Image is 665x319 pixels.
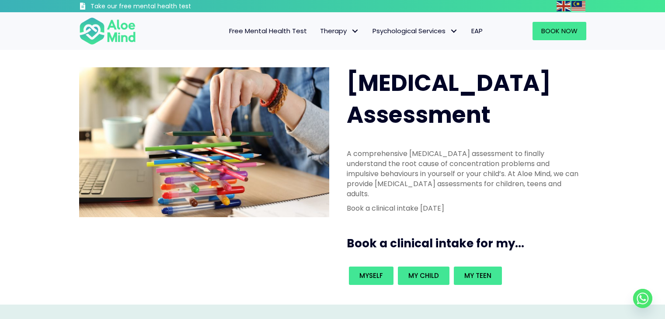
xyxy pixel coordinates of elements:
a: EAP [465,22,489,40]
span: Psychological Services [373,26,458,35]
span: Myself [359,271,383,280]
p: A comprehensive [MEDICAL_DATA] assessment to finally understand the root cause of concentration p... [347,149,581,199]
a: Myself [349,267,393,285]
h3: Take our free mental health test [91,2,238,11]
h3: Book a clinical intake for my... [347,236,590,251]
span: Book Now [541,26,578,35]
a: Take our free mental health test [79,2,238,12]
a: Malay [571,1,586,11]
a: Whatsapp [633,289,652,308]
p: Book a clinical intake [DATE] [347,203,581,213]
div: Book an intake for my... [347,264,581,287]
nav: Menu [147,22,489,40]
span: Therapy [320,26,359,35]
span: EAP [471,26,483,35]
a: English [557,1,571,11]
a: My child [398,267,449,285]
span: [MEDICAL_DATA] Assessment [347,67,551,131]
img: ms [571,1,585,11]
span: Therapy: submenu [349,25,362,38]
a: My teen [454,267,502,285]
a: Book Now [533,22,586,40]
img: ADHD photo [79,67,329,217]
a: Free Mental Health Test [223,22,313,40]
span: My child [408,271,439,280]
span: Free Mental Health Test [229,26,307,35]
a: Psychological ServicesPsychological Services: submenu [366,22,465,40]
img: en [557,1,571,11]
span: My teen [464,271,491,280]
span: Psychological Services: submenu [448,25,460,38]
a: TherapyTherapy: submenu [313,22,366,40]
img: Aloe mind Logo [79,17,136,45]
